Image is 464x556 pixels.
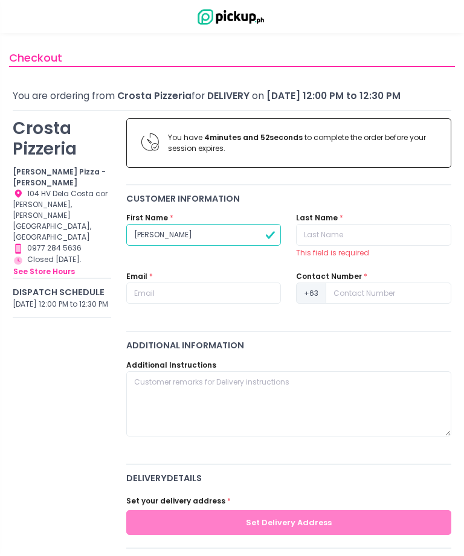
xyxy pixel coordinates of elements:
input: Last Name [296,224,451,246]
b: [PERSON_NAME] Pizza - [PERSON_NAME] [13,167,106,188]
input: First Name [126,224,282,246]
div: 0977 284 5636 [13,243,111,254]
div: Additional Information [126,339,451,353]
label: Contact Number [296,271,362,282]
button: see store hours [13,266,76,278]
label: Email [126,271,147,282]
input: Contact Number [326,283,451,304]
div: 104 HV Dela Costa cor [PERSON_NAME], [PERSON_NAME][GEOGRAPHIC_DATA], [GEOGRAPHIC_DATA] [13,188,111,243]
button: Set Delivery Address [126,510,451,535]
span: Delivery [207,89,250,102]
p: Crosta Pizzeria [13,118,111,159]
input: Email [126,283,282,304]
div: Dispatch Schedule [13,286,111,299]
label: Additional Instructions [126,360,216,371]
img: logo [193,8,265,26]
div: You are ordering from for on [13,89,451,103]
b: 4 minutes and 52 seconds [204,132,303,142]
label: First Name [126,212,168,223]
label: Set your delivery address [126,496,225,506]
div: You have to complete the order before your session expires. [168,132,436,154]
span: +63 [296,283,326,304]
span: Crosta Pizzeria [117,89,192,102]
div: Customer Information [126,193,451,206]
span: [DATE] 12:00 PM to 12:30 PM [266,89,401,102]
span: delivery Details [126,472,451,485]
label: Last Name [296,212,338,223]
div: This field is required [296,248,451,258]
div: Closed [DATE]. [13,254,111,278]
div: [DATE] 12:00 PM to 12:30 PM [13,299,111,310]
div: Checkout [9,50,455,67]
